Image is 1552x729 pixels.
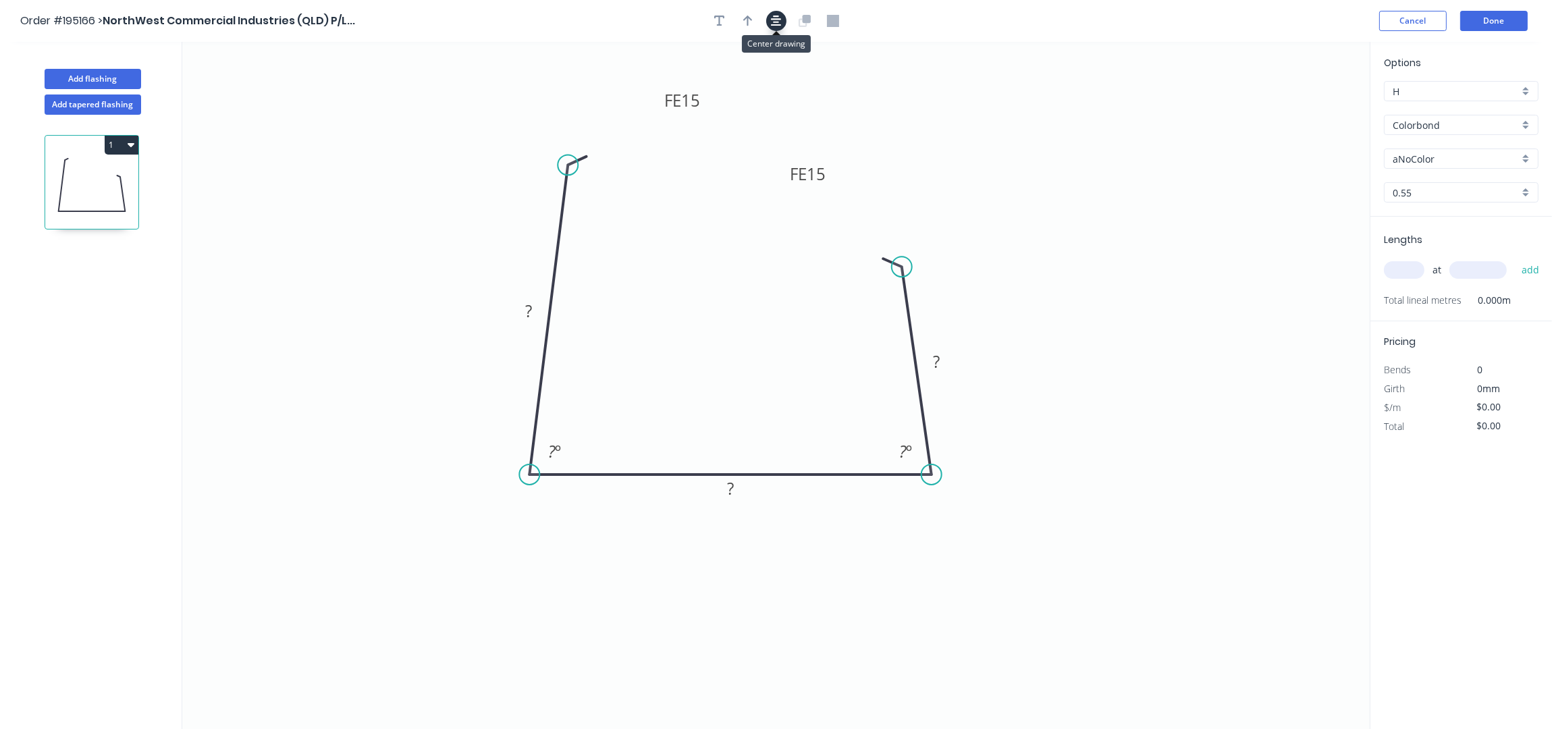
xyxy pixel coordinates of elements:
[1384,363,1411,376] span: Bends
[1384,420,1404,433] span: Total
[103,13,355,28] span: NorthWest Commercial Industries (QLD) P/L...
[1478,382,1501,395] span: 0mm
[525,300,532,322] tspan: ?
[1384,401,1401,414] span: $/m
[900,440,907,462] tspan: ?
[933,350,940,373] tspan: ?
[1460,11,1528,31] button: Done
[105,136,138,155] button: 1
[1379,11,1447,31] button: Cancel
[742,35,811,53] div: Center drawing
[1393,152,1519,166] input: Colour
[548,440,556,462] tspan: ?
[1384,335,1416,348] span: Pricing
[681,89,700,111] tspan: 15
[45,69,141,89] button: Add flashing
[1515,259,1547,281] button: add
[1478,363,1483,376] span: 0
[807,163,826,185] tspan: 15
[1393,186,1519,200] input: Thickness
[20,13,103,28] span: Order #195166 >
[1462,291,1511,310] span: 0.000m
[1384,56,1421,70] span: Options
[1393,118,1519,132] input: Material
[727,477,734,500] tspan: ?
[1384,291,1462,310] span: Total lineal metres
[664,89,681,111] tspan: FE
[555,440,561,462] tspan: º
[1384,233,1422,246] span: Lengths
[1393,84,1519,99] input: Price level
[1384,382,1405,395] span: Girth
[1433,261,1441,279] span: at
[45,94,141,115] button: Add tapered flashing
[907,440,913,462] tspan: º
[790,163,807,185] tspan: FE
